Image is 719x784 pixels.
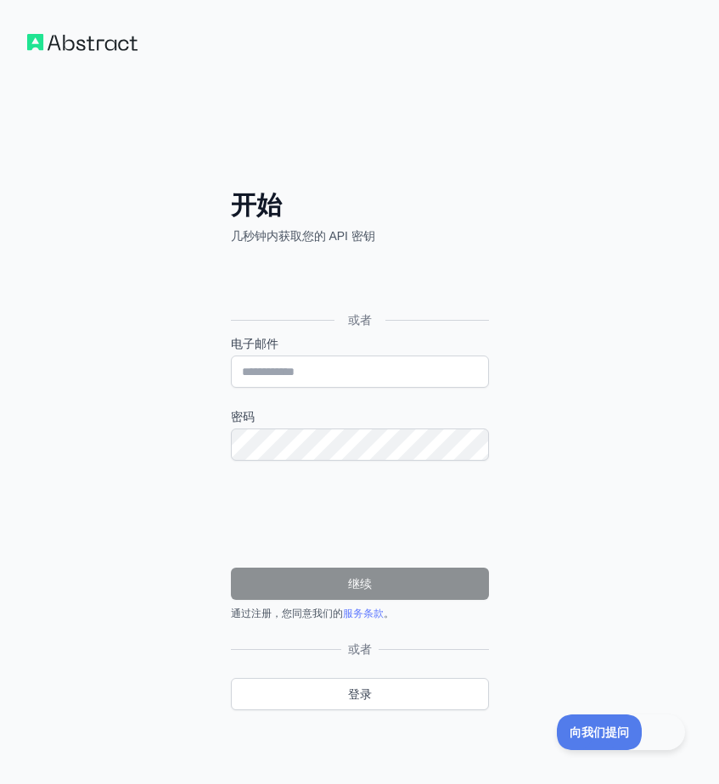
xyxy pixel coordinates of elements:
font: 开始 [231,191,282,219]
font: 登录 [348,687,372,701]
iframe: 验证码 [231,481,489,547]
font: 或者 [348,642,372,656]
font: 几秒钟内获取您的 API 密钥 [231,229,375,243]
font: 电子邮件 [231,337,278,350]
iframe: “使用Google账号登录”按钮 [222,263,494,300]
font: 密码 [231,410,255,423]
font: 。 [384,608,394,619]
a: 登录 [231,678,489,710]
font: 继续 [348,577,372,591]
button: 继续 [231,568,489,600]
a: 服务条款 [343,608,384,619]
img: 工作流程 [27,34,138,51]
iframe: 切换客户支持 [557,714,685,750]
font: 通过注册，您同意我们的 [231,608,343,619]
font: 或者 [348,313,372,327]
